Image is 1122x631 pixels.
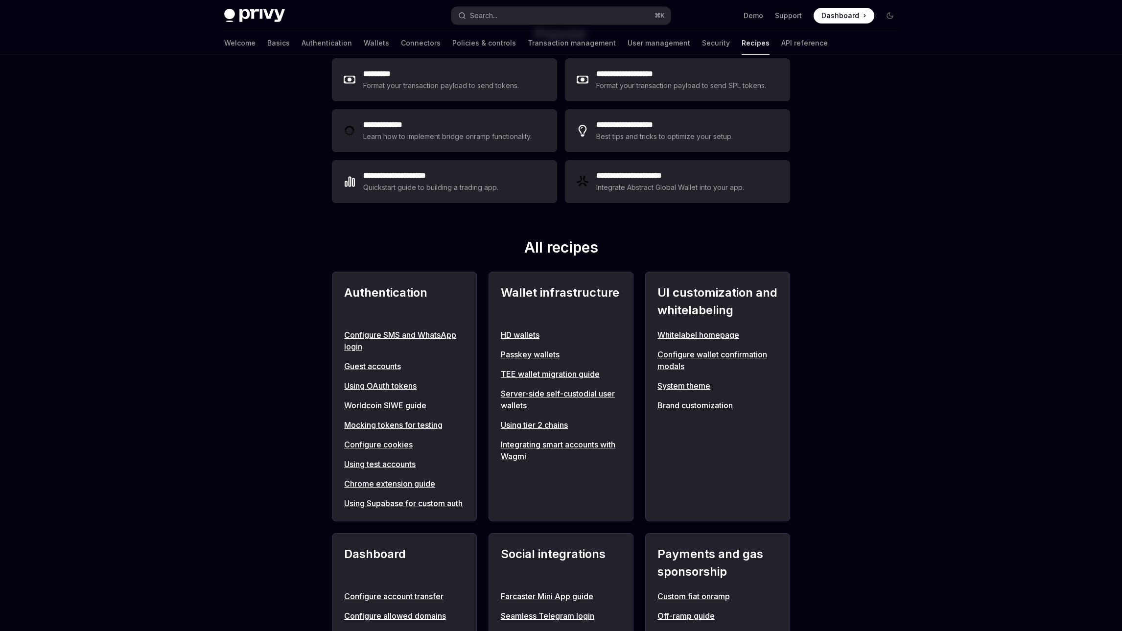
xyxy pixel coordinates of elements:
a: Guest accounts [344,360,465,372]
span: ⌘ K [654,12,665,20]
img: dark logo [224,9,285,23]
a: Basics [267,31,290,55]
a: Brand customization [657,399,778,411]
a: Connectors [401,31,441,55]
a: Server-side self-custodial user wallets [501,388,621,411]
a: Wallets [364,31,389,55]
div: Search... [470,10,497,22]
a: Demo [744,11,763,21]
a: HD wallets [501,329,621,341]
a: Dashboard [814,8,874,23]
div: Quickstart guide to building a trading app. [363,182,499,193]
a: Integrating smart accounts with Wagmi [501,439,621,462]
h2: Payments and gas sponsorship [657,545,778,581]
a: Using test accounts [344,458,465,470]
span: Dashboard [821,11,859,21]
a: Support [775,11,802,21]
a: Off-ramp guide [657,610,778,622]
h2: Dashboard [344,545,465,581]
a: Configure wallet confirmation modals [657,349,778,372]
button: Open search [451,7,671,24]
a: **** **** ***Learn how to implement bridge onramp functionality. [332,109,557,152]
a: Configure account transfer [344,590,465,602]
h2: UI customization and whitelabeling [657,284,778,319]
div: Integrate Abstract Global Wallet into your app. [596,182,745,193]
div: Best tips and tricks to optimize your setup. [596,131,734,142]
a: Whitelabel homepage [657,329,778,341]
a: System theme [657,380,778,392]
a: Worldcoin SIWE guide [344,399,465,411]
a: Welcome [224,31,256,55]
h2: Authentication [344,284,465,319]
a: Transaction management [528,31,616,55]
a: API reference [781,31,828,55]
a: Using Supabase for custom auth [344,497,465,509]
a: Recipes [742,31,770,55]
a: Mocking tokens for testing [344,419,465,431]
div: Format your transaction payload to send SPL tokens. [596,80,767,92]
div: Learn how to implement bridge onramp functionality. [363,131,535,142]
h2: Social integrations [501,545,621,581]
a: Configure allowed domains [344,610,465,622]
a: Seamless Telegram login [501,610,621,622]
a: Passkey wallets [501,349,621,360]
a: Configure SMS and WhatsApp login [344,329,465,352]
a: Custom fiat onramp [657,590,778,602]
a: Configure cookies [344,439,465,450]
h2: Wallet infrastructure [501,284,621,319]
a: User management [628,31,690,55]
a: Using OAuth tokens [344,380,465,392]
a: Using tier 2 chains [501,419,621,431]
a: **** ****Format your transaction payload to send tokens. [332,58,557,101]
a: TEE wallet migration guide [501,368,621,380]
a: Authentication [302,31,352,55]
a: Security [702,31,730,55]
h2: All recipes [332,238,790,260]
a: Farcaster Mini App guide [501,590,621,602]
a: Chrome extension guide [344,478,465,490]
button: Toggle dark mode [882,8,898,23]
div: Format your transaction payload to send tokens. [363,80,519,92]
a: Policies & controls [452,31,516,55]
